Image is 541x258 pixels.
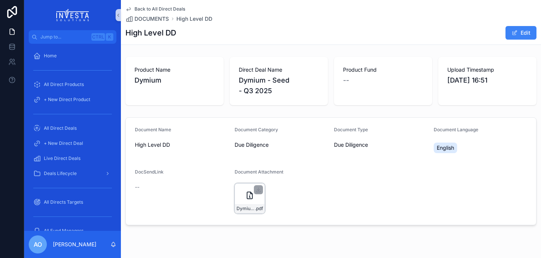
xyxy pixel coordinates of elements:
[29,30,116,44] button: Jump to...CtrlK
[29,167,116,180] a: Deals Lifecycle
[44,155,80,161] span: Live Direct Deals
[437,144,454,152] span: English
[343,75,349,86] span: --
[29,93,116,106] a: + New Direct Product
[29,137,116,150] a: + New Direct Deal
[24,44,121,231] div: scrollable content
[334,127,368,132] span: Document Type
[29,121,116,135] a: All Direct Deals
[134,75,215,86] span: Dymium
[29,152,116,165] a: Live Direct Deals
[125,28,176,38] h1: High Level DD
[505,26,536,40] button: Edit
[135,183,139,191] span: --
[235,141,269,149] span: Due Diligence
[239,75,319,96] span: Dymium - Seed - Q3 2025
[125,15,169,23] a: DOCUMENTS
[44,97,90,103] span: + New Direct Product
[236,206,255,212] span: Dymium-High-Level-Due-Diligence
[434,127,478,132] span: Document Language
[334,141,368,149] span: Due Diligence
[53,241,96,248] p: [PERSON_NAME]
[44,125,77,131] span: All Direct Deals
[44,140,83,146] span: + New Direct Deal
[44,199,83,205] span: All Directs Targets
[447,66,527,74] span: Upload Timestamp
[91,33,105,41] span: Ctrl
[29,224,116,238] a: All Fund Managers
[29,78,116,91] a: All Direct Products
[239,66,319,74] span: Direct Deal Name
[44,81,84,88] span: All Direct Products
[135,127,171,132] span: Document Name
[125,6,185,12] a: Back to All Direct Deals
[44,228,83,234] span: All Fund Managers
[29,49,116,63] a: Home
[135,169,164,175] span: DocSendLink
[134,6,185,12] span: Back to All Direct Deals
[107,34,113,40] span: K
[134,66,215,74] span: Product Name
[235,169,283,175] span: Document Attachment
[343,66,423,74] span: Product Fund
[56,9,89,21] img: App logo
[135,141,229,149] span: High Level DD
[44,170,77,177] span: Deals Lifecycle
[44,53,57,59] span: Home
[29,195,116,209] a: All Directs Targets
[34,240,42,249] span: AO
[235,127,278,132] span: Document Category
[40,34,88,40] span: Jump to...
[134,15,169,23] span: DOCUMENTS
[447,75,527,86] span: [DATE] 16:51
[176,15,212,23] a: High Level DD
[255,206,263,212] span: .pdf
